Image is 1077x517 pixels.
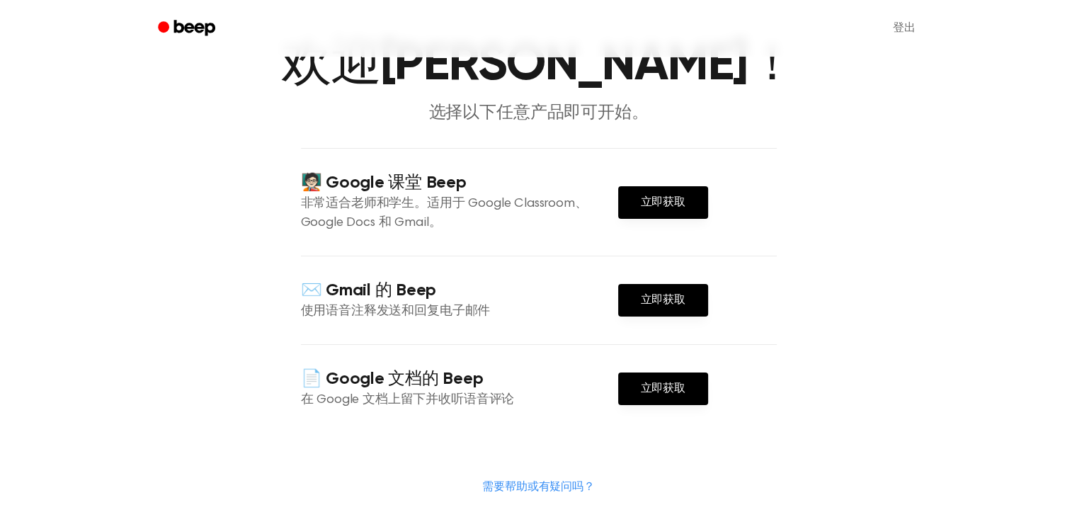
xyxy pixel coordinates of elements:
a: 立即获取 [618,284,708,317]
a: 嘟 [148,15,228,42]
font: 登出 [893,23,916,34]
font: 立即获取 [641,295,685,306]
font: 欢迎[PERSON_NAME]！ [281,40,796,91]
font: 🧑🏻‍🏫 Google 课堂 Beep [301,174,467,191]
font: 选择以下任意产品即可开始。 [429,105,649,122]
a: 登出 [879,11,930,45]
font: ✉️ Gmail 的 Beep [301,282,437,299]
font: 📄 Google 文档的 Beep [301,370,484,387]
a: 需要帮助或有疑问吗？ [482,482,594,493]
font: 在 Google 文档上留下并收听语音评论 [301,394,515,407]
a: 立即获取 [618,186,708,219]
font: 非常适合老师和学生。适用于 Google Classroom、Google Docs 和 Gmail。 [301,198,588,229]
a: 立即获取 [618,373,708,405]
font: 使用语音注释发送和回复电子邮件 [301,305,491,318]
font: 立即获取 [641,383,685,394]
font: 立即获取 [641,197,685,208]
